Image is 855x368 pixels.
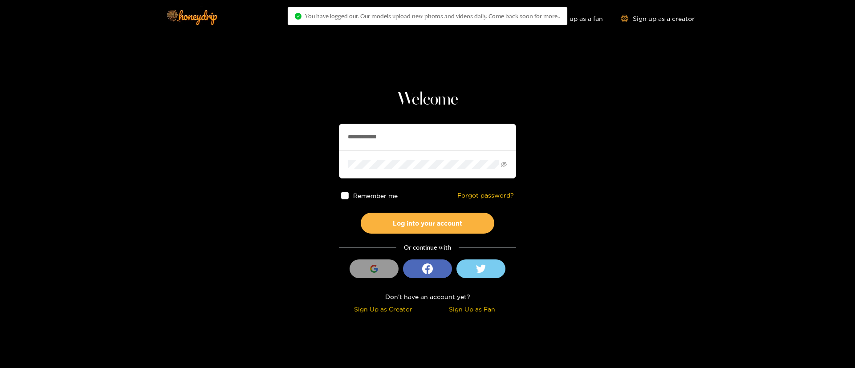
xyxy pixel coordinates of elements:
div: Don't have an account yet? [339,291,516,302]
div: Sign Up as Creator [341,304,425,314]
span: check-circle [295,13,301,20]
div: Or continue with [339,243,516,253]
button: Log into your account [361,213,494,234]
span: Remember me [353,192,398,199]
h1: Welcome [339,89,516,110]
span: eye-invisible [501,162,507,167]
a: Sign up as a creator [621,15,695,22]
div: Sign Up as Fan [430,304,514,314]
span: You have logged out. Our models upload new photos and videos daily. Come back soon for more.. [305,12,560,20]
a: Forgot password? [457,192,514,199]
a: Sign up as a fan [542,15,603,22]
